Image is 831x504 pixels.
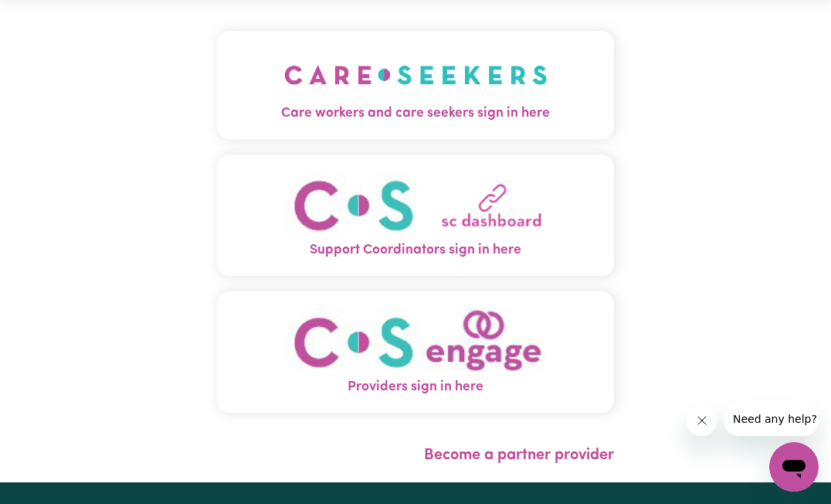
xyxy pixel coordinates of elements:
[769,442,819,492] iframe: Button to launch messaging window
[217,377,614,397] span: Providers sign in here
[217,155,614,276] button: Support Coordinators sign in here
[424,448,614,463] a: Become a partner provider
[724,402,819,436] iframe: Message from company
[217,240,614,261] span: Support Coordinators sign in here
[217,104,614,124] span: Care workers and care seekers sign in here
[687,405,717,436] iframe: Close message
[217,291,614,413] button: Providers sign in here
[217,31,614,139] button: Care workers and care seekers sign in here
